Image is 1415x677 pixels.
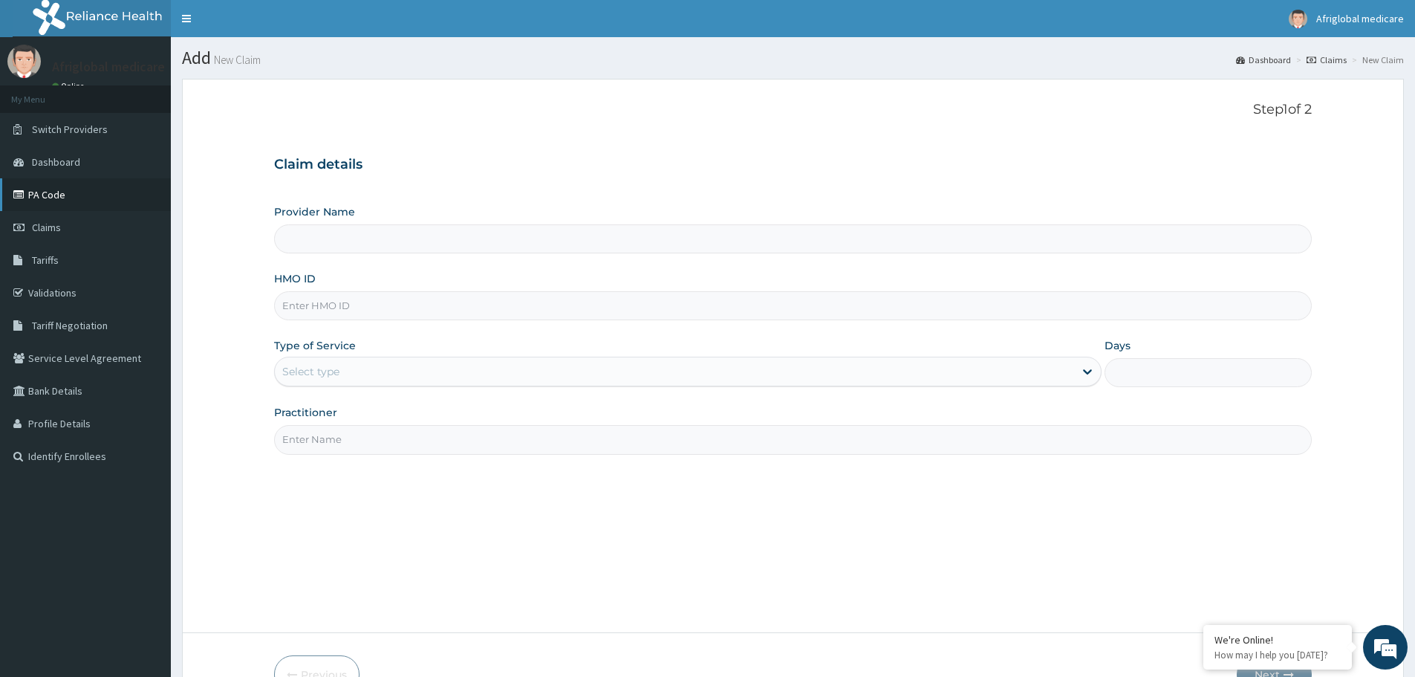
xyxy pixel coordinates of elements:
[1236,54,1291,66] a: Dashboard
[52,81,88,91] a: Online
[182,48,1404,68] h1: Add
[274,102,1312,118] p: Step 1 of 2
[32,123,108,136] span: Switch Providers
[211,54,261,65] small: New Claim
[1105,338,1131,353] label: Days
[1316,12,1404,25] span: Afriglobal medicare
[1214,633,1341,647] div: We're Online!
[1289,10,1307,28] img: User Image
[32,319,108,332] span: Tariff Negotiation
[274,291,1312,320] input: Enter HMO ID
[32,221,61,234] span: Claims
[7,45,41,78] img: User Image
[32,155,80,169] span: Dashboard
[274,405,337,420] label: Practitioner
[32,253,59,267] span: Tariffs
[1348,54,1404,66] li: New Claim
[274,338,356,353] label: Type of Service
[282,364,339,379] div: Select type
[1214,649,1341,661] p: How may I help you today?
[274,204,355,219] label: Provider Name
[274,271,316,286] label: HMO ID
[274,157,1312,173] h3: Claim details
[274,425,1312,454] input: Enter Name
[1307,54,1347,66] a: Claims
[52,60,165,74] p: Afriglobal medicare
